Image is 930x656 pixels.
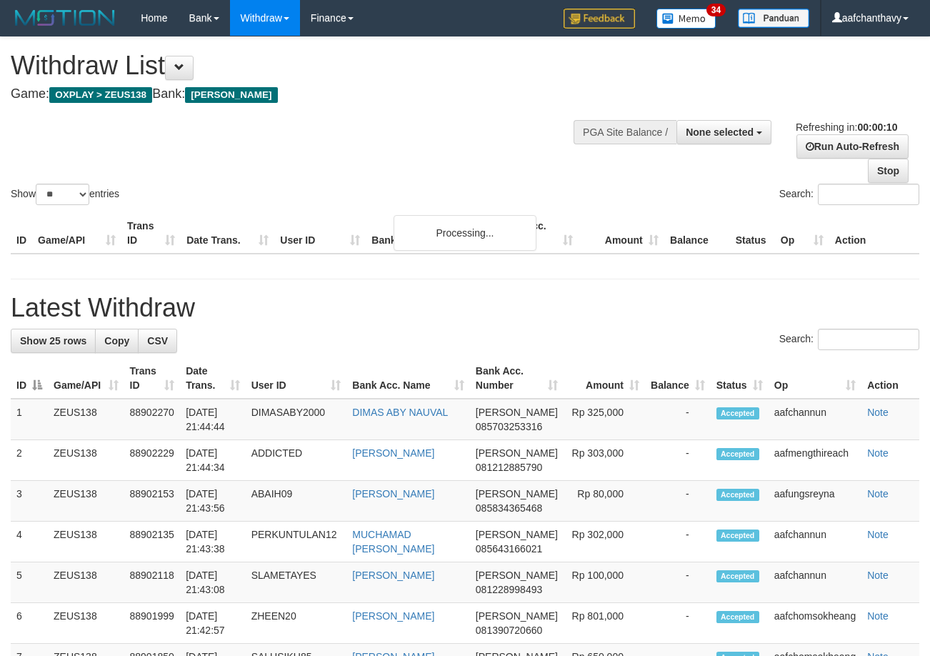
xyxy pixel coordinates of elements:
[11,213,32,254] th: ID
[11,87,606,101] h4: Game: Bank:
[476,447,558,459] span: [PERSON_NAME]
[769,358,861,399] th: Op: activate to sort column ascending
[48,481,124,522] td: ZEUS138
[796,134,909,159] a: Run Auto-Refresh
[664,213,730,254] th: Balance
[352,529,434,555] a: MUCHAMAD [PERSON_NAME]
[11,184,119,205] label: Show entries
[11,399,48,440] td: 1
[11,7,119,29] img: MOTION_logo.png
[138,329,177,353] a: CSV
[124,399,181,440] td: 88902270
[476,625,542,636] span: Copy 081390720660 to clipboard
[180,399,246,440] td: [DATE] 21:44:44
[818,184,919,205] input: Search:
[645,440,711,481] td: -
[769,440,861,481] td: aafmengthireach
[20,335,86,347] span: Show 25 rows
[124,603,181,644] td: 88901999
[124,562,181,603] td: 88902118
[124,481,181,522] td: 88902153
[867,570,889,581] a: Note
[124,440,181,481] td: 88902229
[564,440,645,481] td: Rp 303,000
[711,358,769,399] th: Status: activate to sort column ascending
[779,329,919,350] label: Search:
[867,610,889,622] a: Note
[246,440,347,481] td: ADDICTED
[738,9,809,28] img: panduan.png
[185,87,277,103] span: [PERSON_NAME]
[274,213,366,254] th: User ID
[645,358,711,399] th: Balance: activate to sort column ascending
[11,522,48,562] td: 4
[645,481,711,522] td: -
[470,358,564,399] th: Bank Acc. Number: activate to sort column ascending
[11,440,48,481] td: 2
[476,570,558,581] span: [PERSON_NAME]
[180,522,246,562] td: [DATE] 21:43:38
[796,121,897,133] span: Refreshing in:
[124,358,181,399] th: Trans ID: activate to sort column ascending
[11,294,919,322] h1: Latest Withdraw
[352,447,434,459] a: [PERSON_NAME]
[246,358,347,399] th: User ID: activate to sort column ascending
[686,126,754,138] span: None selected
[867,488,889,500] a: Note
[49,87,152,103] span: OXPLAY > ZEUS138
[48,399,124,440] td: ZEUS138
[48,522,124,562] td: ZEUS138
[11,481,48,522] td: 3
[180,440,246,481] td: [DATE] 21:44:34
[769,481,861,522] td: aafungsreyna
[564,481,645,522] td: Rp 80,000
[476,584,542,595] span: Copy 081228998493 to clipboard
[645,399,711,440] td: -
[181,213,274,254] th: Date Trans.
[32,213,121,254] th: Game/API
[11,358,48,399] th: ID: activate to sort column descending
[706,4,726,16] span: 34
[775,213,829,254] th: Op
[564,9,635,29] img: Feedback.jpg
[645,562,711,603] td: -
[246,522,347,562] td: PERKUNTULAN12
[716,448,759,460] span: Accepted
[48,440,124,481] td: ZEUS138
[769,399,861,440] td: aafchannun
[564,399,645,440] td: Rp 325,000
[48,562,124,603] td: ZEUS138
[476,421,542,432] span: Copy 085703253316 to clipboard
[48,358,124,399] th: Game/API: activate to sort column ascending
[564,358,645,399] th: Amount: activate to sort column ascending
[352,488,434,500] a: [PERSON_NAME]
[48,603,124,644] td: ZEUS138
[716,611,759,623] span: Accepted
[36,184,89,205] select: Showentries
[95,329,139,353] a: Copy
[716,530,759,542] span: Accepted
[180,358,246,399] th: Date Trans.: activate to sort column ascending
[476,488,558,500] span: [PERSON_NAME]
[476,529,558,540] span: [PERSON_NAME]
[11,51,606,80] h1: Withdraw List
[857,121,897,133] strong: 00:00:10
[147,335,168,347] span: CSV
[366,213,492,254] th: Bank Acc. Name
[11,329,96,353] a: Show 25 rows
[867,407,889,418] a: Note
[716,489,759,501] span: Accepted
[868,159,909,183] a: Stop
[564,522,645,562] td: Rp 302,000
[716,407,759,419] span: Accepted
[352,407,448,418] a: DIMAS ABY NAUVAL
[867,529,889,540] a: Note
[246,603,347,644] td: ZHEEN20
[11,603,48,644] td: 6
[579,213,664,254] th: Amount
[716,570,759,582] span: Accepted
[352,570,434,581] a: [PERSON_NAME]
[492,213,578,254] th: Bank Acc. Number
[867,447,889,459] a: Note
[476,462,542,473] span: Copy 081212885790 to clipboard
